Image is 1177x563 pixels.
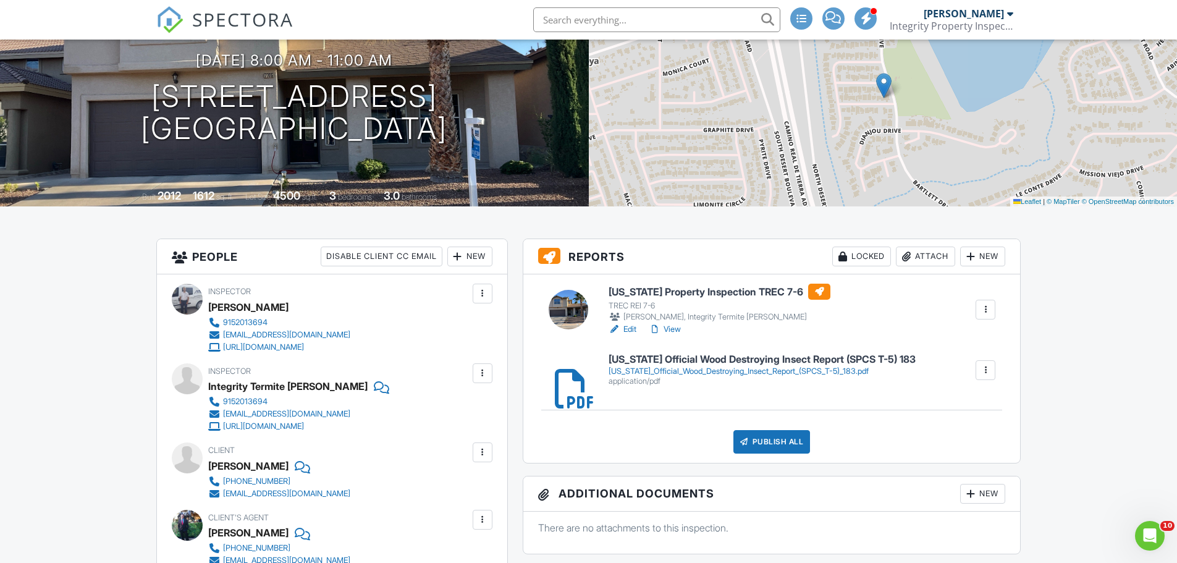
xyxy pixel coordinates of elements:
[157,239,507,274] h3: People
[223,330,350,340] div: [EMAIL_ADDRESS][DOMAIN_NAME]
[156,17,293,43] a: SPECTORA
[321,247,442,266] div: Disable Client CC Email
[609,354,916,386] a: [US_STATE] Official Wood Destroying Insect Report (SPCS T-5) 183 [US_STATE]_Official_Wood_Destroy...
[141,80,447,146] h1: [STREET_ADDRESS] [GEOGRAPHIC_DATA]
[402,192,437,201] span: bathrooms
[924,7,1004,20] div: [PERSON_NAME]
[208,341,350,353] a: [URL][DOMAIN_NAME]
[208,298,289,316] div: [PERSON_NAME]
[609,323,636,336] a: Edit
[1043,198,1045,205] span: |
[338,192,372,201] span: bedrooms
[960,484,1005,504] div: New
[223,543,290,553] div: [PHONE_NUMBER]
[208,457,289,475] div: [PERSON_NAME]
[896,247,955,266] div: Attach
[1013,198,1041,205] a: Leaflet
[223,342,304,352] div: [URL][DOMAIN_NAME]
[609,366,916,376] div: [US_STATE]_Official_Wood_Destroying_Insect_Report_(SPCS_T-5)_183.pdf
[223,489,350,499] div: [EMAIL_ADDRESS][DOMAIN_NAME]
[208,420,379,433] a: [URL][DOMAIN_NAME]
[208,316,350,329] a: 9152013694
[273,189,300,202] div: 4500
[216,192,234,201] span: sq. ft.
[208,366,251,376] span: Inspector
[142,192,156,201] span: Built
[208,475,350,488] a: [PHONE_NUMBER]
[329,189,336,202] div: 3
[223,476,290,486] div: [PHONE_NUMBER]
[208,329,350,341] a: [EMAIL_ADDRESS][DOMAIN_NAME]
[208,287,251,296] span: Inspector
[302,192,318,201] span: sq.ft.
[533,7,780,32] input: Search everything...
[223,318,268,328] div: 9152013694
[223,397,268,407] div: 9152013694
[245,192,271,201] span: Lot Size
[523,239,1021,274] h3: Reports
[156,6,184,33] img: The Best Home Inspection Software - Spectora
[649,323,681,336] a: View
[609,284,830,323] a: [US_STATE] Property Inspection TREC 7-6 TREC REI 7-6 [PERSON_NAME], Integrity Termite [PERSON_NAME]
[158,189,181,202] div: 2012
[609,354,916,365] h6: [US_STATE] Official Wood Destroying Insect Report (SPCS T-5) 183
[960,247,1005,266] div: New
[196,52,392,69] h3: [DATE] 8:00 am - 11:00 am
[609,284,830,300] h6: [US_STATE] Property Inspection TREC 7-6
[832,247,891,266] div: Locked
[208,513,269,522] span: Client's Agent
[1082,198,1174,205] a: © OpenStreetMap contributors
[192,6,293,32] span: SPECTORA
[384,189,400,202] div: 3.0
[447,247,492,266] div: New
[1160,521,1175,531] span: 10
[609,311,830,323] div: [PERSON_NAME], Integrity Termite [PERSON_NAME]
[1135,521,1165,551] iframe: Intercom live chat
[733,430,811,454] div: Publish All
[1047,198,1080,205] a: © MapTiler
[609,376,916,386] div: application/pdf
[208,523,289,542] div: [PERSON_NAME]
[523,476,1021,512] h3: Additional Documents
[609,301,830,311] div: TREC REI 7-6
[223,421,304,431] div: [URL][DOMAIN_NAME]
[208,542,350,554] a: [PHONE_NUMBER]
[890,20,1013,32] div: Integrity Property Inspections
[208,446,235,455] span: Client
[208,377,368,396] div: Integrity Termite [PERSON_NAME]
[193,189,214,202] div: 1612
[208,488,350,500] a: [EMAIL_ADDRESS][DOMAIN_NAME]
[208,408,379,420] a: [EMAIL_ADDRESS][DOMAIN_NAME]
[223,409,350,419] div: [EMAIL_ADDRESS][DOMAIN_NAME]
[208,396,379,408] a: 9152013694
[876,73,892,98] img: Marker
[538,521,1006,535] p: There are no attachments to this inspection.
